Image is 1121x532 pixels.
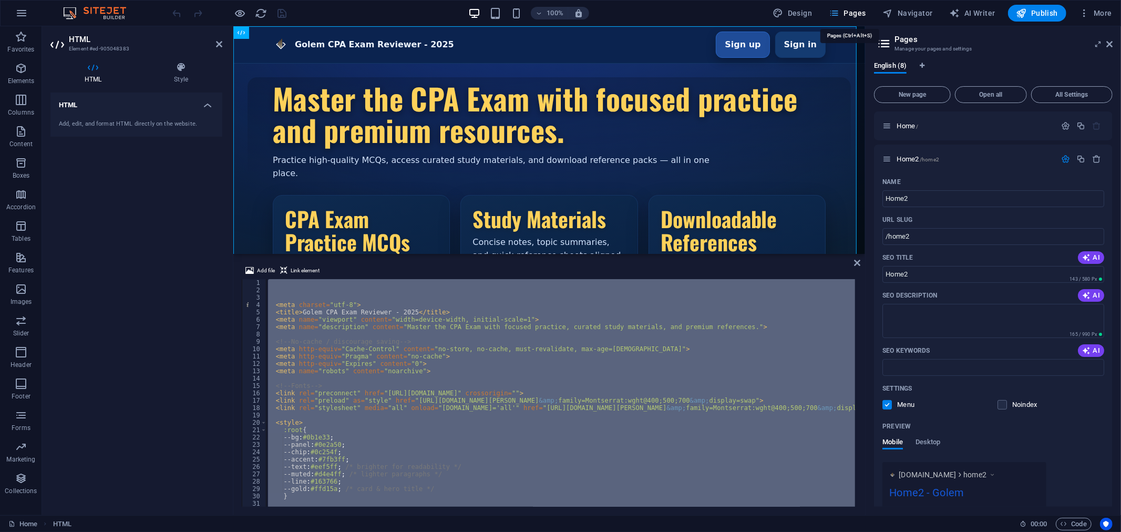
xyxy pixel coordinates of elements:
p: SEO Keywords [882,346,930,355]
h6: 100% [547,7,563,19]
span: New page [879,91,946,98]
div: Duplicate [1076,121,1085,130]
p: Favorites [7,45,34,54]
button: AI [1078,289,1104,302]
div: 18 [242,404,267,412]
p: Accordion [6,203,36,211]
div: 17 [242,397,267,404]
div: 6 [242,316,267,323]
div: 16 [242,390,267,397]
p: Name [882,178,900,186]
p: SEO Description [882,291,937,300]
button: New page [874,86,951,103]
p: Marketing [6,455,35,464]
button: Navigator [879,5,937,22]
button: AI [1078,251,1104,264]
label: The text in search results and social media [882,291,937,300]
div: Settings [1061,121,1070,130]
p: Columns [8,108,34,117]
div: 20 [242,419,267,426]
p: Instruct search engines to exclude this page from search results. [1012,400,1046,410]
div: Remove [1092,155,1101,163]
label: The page title in search results and browser tabs [882,253,913,262]
span: Desktop [916,436,941,451]
textarea: The text in search results and social media [882,304,1104,338]
p: Header [11,361,32,369]
p: Tables [12,234,30,243]
span: Calculated pixel length in search results [1067,331,1104,338]
span: [DOMAIN_NAME] [899,469,956,480]
span: AI [1082,291,1100,300]
span: Add file [257,264,275,277]
span: English (8) [874,59,907,74]
div: Language Tabs [874,62,1113,82]
p: Forms [12,424,30,432]
label: Last part of the URL for this page [882,216,912,224]
div: 4 [242,301,267,309]
p: Collections [5,487,37,495]
div: 9 [242,338,267,345]
button: 100% [531,7,568,19]
div: 30 [242,493,267,500]
button: AI Writer [945,5,1000,22]
div: 15 [242,382,267,390]
div: 25 [242,456,267,463]
span: /home2 [920,157,939,162]
span: 143 / 580 Px [1069,277,1097,282]
span: Click to open page [897,155,939,163]
div: 19 [242,412,267,419]
a: Click to cancel selection. Double-click to open Pages [8,518,37,530]
p: Elements [8,77,35,85]
p: Define if you want this page to be shown in auto-generated navigation. [897,400,931,410]
button: Link element [279,264,321,277]
span: 00 00 [1031,518,1047,530]
div: Preview [882,438,940,458]
p: Preview of your page in search results [882,422,911,431]
p: Slider [13,329,29,337]
span: Code [1061,518,1087,530]
button: Usercentrics [1100,518,1113,530]
div: 12 [242,360,267,367]
span: More [1079,8,1112,18]
p: Content [9,140,33,148]
button: reload [255,7,268,19]
span: home2 [963,469,986,480]
div: 10 [242,345,267,353]
p: Settings [882,384,912,393]
span: Design [773,8,813,18]
div: 29 [242,485,267,493]
div: Home2/home2 [893,156,1055,162]
input: The page title in search results and browser tabs [882,266,1104,283]
div: Free CPA Exam Reviewer [889,505,1040,516]
input: Last part of the URL for this page [882,228,1104,245]
div: 22 [242,434,267,441]
span: Click to select. Double-click to edit [53,518,71,530]
div: 3 [242,294,267,301]
span: AI Writer [950,8,995,18]
div: 5 [242,309,267,316]
p: Images [11,298,32,306]
div: Design (Ctrl+Alt+Y) [769,5,817,22]
button: Pages [825,5,870,22]
div: 7 [242,323,267,331]
span: AI [1082,253,1100,262]
span: Click to open page [897,122,918,130]
div: 27 [242,470,267,478]
span: Publish [1016,8,1058,18]
div: 24 [242,448,267,456]
div: 28 [242,478,267,485]
nav: breadcrumb [53,518,71,530]
span: AI [1082,346,1100,355]
div: Home2 - Golem [889,485,1040,505]
span: Open all [960,91,1022,98]
p: Features [8,266,34,274]
div: 31 [242,500,267,507]
div: 8 [242,331,267,338]
div: Add, edit, and format HTML directly on the website. [59,120,214,129]
span: All Settings [1036,91,1108,98]
div: 11 [242,353,267,360]
button: Add file [244,264,276,277]
h4: Style [140,62,222,84]
p: Footer [12,392,30,401]
h4: HTML [50,93,222,111]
